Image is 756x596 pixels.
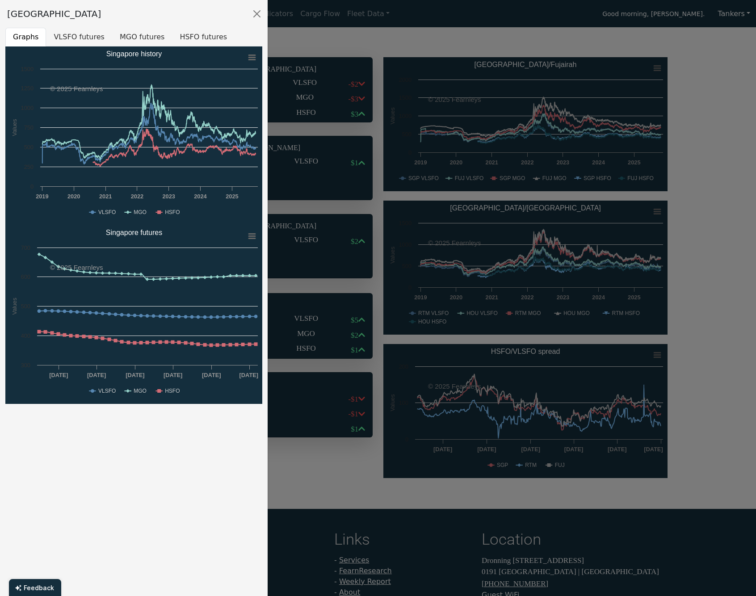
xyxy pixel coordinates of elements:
text: Values [11,119,18,136]
text: 500 [21,303,30,310]
text: Values [11,298,18,315]
text: [DATE] [49,372,68,378]
text: HSFO [165,388,180,394]
text: 300 [21,362,30,369]
button: HSFO futures [172,28,235,46]
text: [DATE] [87,372,106,378]
text: 0 [30,183,34,190]
text: 750 [24,124,34,131]
text: 700 [21,244,30,251]
svg: Singapore futures [5,225,262,404]
text: [DATE] [126,372,144,378]
text: [DATE] [202,372,221,378]
text: VLSFO [98,209,116,215]
text: MGO [134,388,147,394]
text: 1000 [21,105,34,111]
text: 2019 [36,193,48,200]
text: Singapore futures [106,229,162,236]
text: HSFO [165,209,180,215]
text: 1250 [21,85,34,92]
text: 2020 [67,193,80,200]
text: VLSFO [98,388,116,394]
text: 2025 [226,193,238,200]
text: MGO [134,209,147,215]
text: 2023 [162,193,175,200]
text: 600 [21,273,30,280]
svg: Singapore history [5,46,262,225]
text: 2022 [131,193,143,200]
text: 500 [24,144,34,151]
div: [GEOGRAPHIC_DATA] [7,7,101,21]
text: [DATE] [239,372,258,378]
text: Singapore history [106,50,162,58]
text: 250 [24,164,34,170]
text: 2024 [194,193,207,200]
text: © 2025 Fearnleys [50,85,103,92]
button: VLSFO futures [46,28,112,46]
text: [DATE] [164,372,182,378]
button: Graphs [5,28,46,46]
text: 2021 [99,193,112,200]
text: 400 [21,332,30,339]
button: Close [250,7,264,21]
text: © 2025 Fearnleys [50,264,103,271]
button: MGO futures [112,28,172,46]
text: 1500 [21,66,34,72]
